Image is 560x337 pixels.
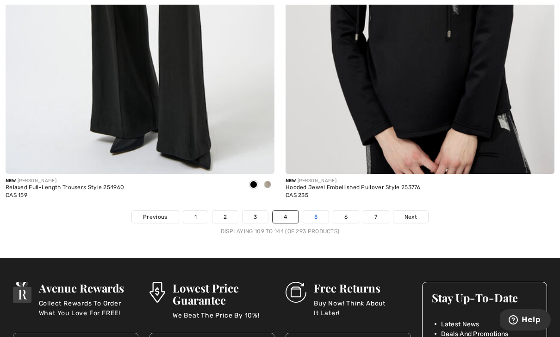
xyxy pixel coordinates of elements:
[39,299,138,317] p: Collect Rewards To Order What You Love For FREE!
[286,184,421,191] div: Hooded Jewel Embellished Pullover Style 253776
[6,178,124,184] div: [PERSON_NAME]
[149,282,165,303] img: Lowest Price Guarantee
[6,192,27,198] span: CA$ 159
[247,178,261,193] div: Black
[500,309,551,332] iframe: Opens a widget where you can find more information
[441,319,479,329] span: Latest News
[314,282,411,294] h3: Free Returns
[393,211,428,223] a: Next
[286,192,308,198] span: CA$ 235
[286,178,421,184] div: [PERSON_NAME]
[286,282,306,303] img: Free Returns
[6,184,124,191] div: Relaxed Full-Length Trousers Style 254960
[173,311,274,329] p: We Beat The Price By 10%!
[39,282,138,294] h3: Avenue Rewards
[404,213,417,221] span: Next
[132,211,178,223] a: Previous
[243,211,268,223] a: 3
[143,213,167,221] span: Previous
[363,211,388,223] a: 7
[303,211,329,223] a: 5
[286,178,296,184] span: New
[261,178,274,193] div: Birch
[13,282,31,303] img: Avenue Rewards
[333,211,359,223] a: 6
[6,178,16,184] span: New
[212,211,238,223] a: 2
[273,211,298,223] a: 4
[432,292,538,304] h3: Stay Up-To-Date
[183,211,208,223] a: 1
[173,282,274,306] h3: Lowest Price Guarantee
[314,299,411,317] p: Buy Now! Think About It Later!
